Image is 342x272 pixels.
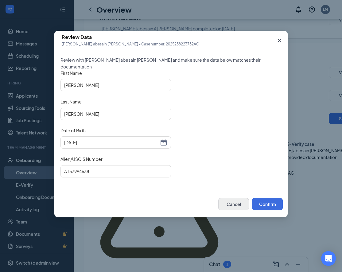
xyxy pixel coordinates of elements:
span: Review with [PERSON_NAME] abesain [PERSON_NAME] and make sure the data below matches their docume... [60,57,261,69]
input: 1990-11-22 [64,139,159,146]
div: Open Intercom Messenger [321,251,336,266]
span: First Name [60,70,82,76]
span: Review Data [62,34,199,41]
span: Date of Birth [60,127,86,134]
span: Alien/USCIS Number [60,156,103,162]
svg: Cross [276,37,283,44]
button: Confirm [252,198,283,210]
span: Last Name [60,99,82,105]
input: A - (9 digits) [60,165,171,177]
button: Cancel [218,198,249,210]
button: Close [271,31,288,50]
span: [PERSON_NAME] abesain [PERSON_NAME] • Case number: 2025238223732AG [62,41,199,47]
